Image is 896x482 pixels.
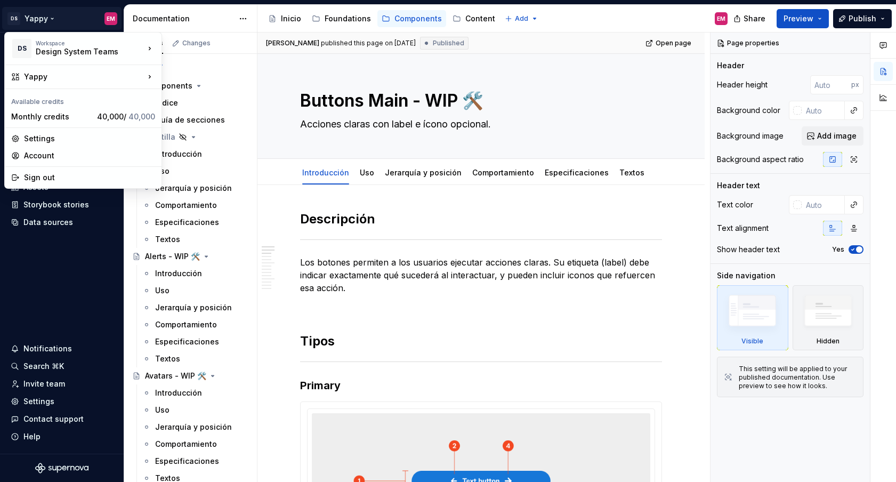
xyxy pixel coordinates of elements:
div: Sign out [24,172,155,183]
div: Monthly credits [11,111,93,122]
span: 40,000 / [97,112,155,121]
div: Workspace [36,40,144,46]
div: DS [12,39,31,58]
span: 40,000 [128,112,155,121]
div: Settings [24,133,155,144]
div: Design System Teams [36,46,126,57]
div: Account [24,150,155,161]
div: Yappy [24,71,144,82]
div: Available credits [7,91,159,108]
